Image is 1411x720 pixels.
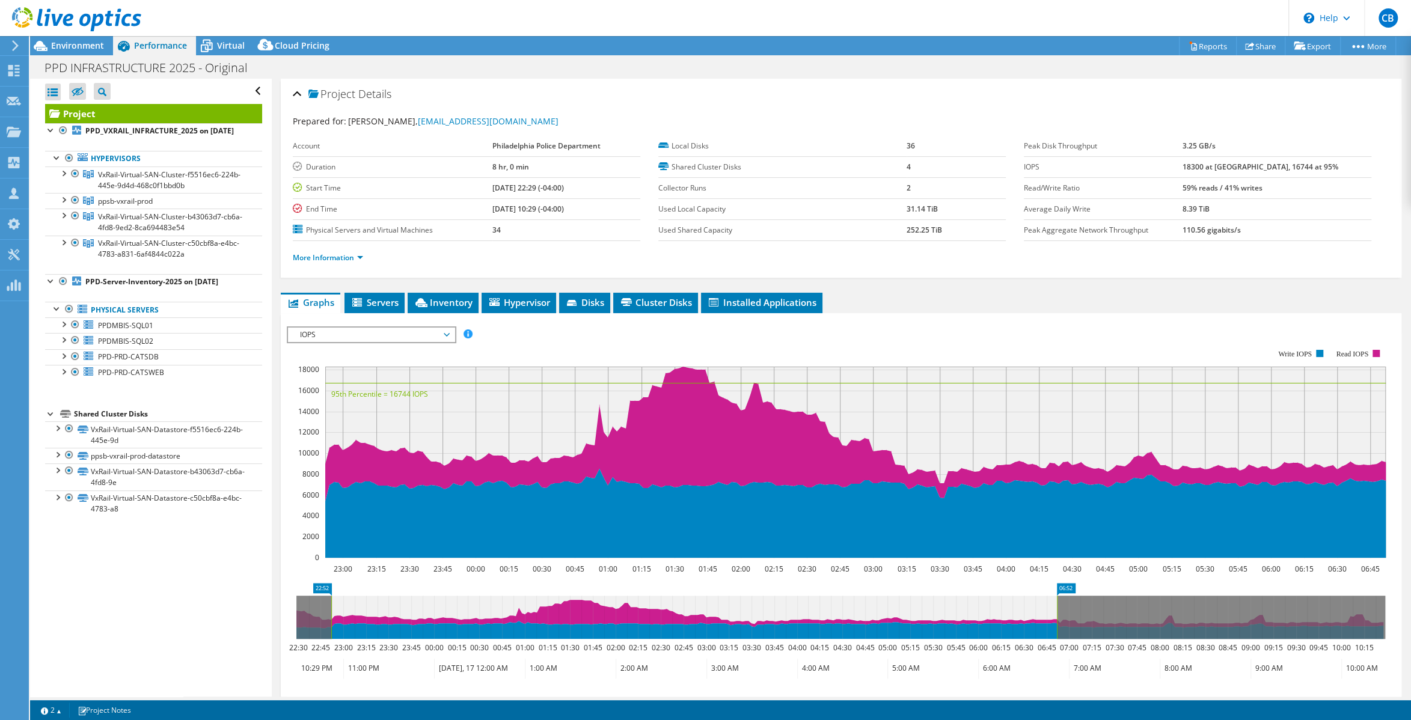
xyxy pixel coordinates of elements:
b: 18300 at [GEOGRAPHIC_DATA], 16744 at 95% [1182,162,1338,172]
text: 08:15 [1173,642,1192,653]
text: 07:30 [1105,642,1124,653]
b: 2 [907,183,911,193]
text: 05:00 [1128,564,1147,574]
text: 05:45 [946,642,965,653]
b: 34 [492,225,501,235]
label: Local Disks [658,140,907,152]
text: 06:45 [1360,564,1379,574]
label: Prepared for: [293,115,346,127]
h1: PPD INFRASTRUCTURE 2025 - Original [39,61,266,75]
div: Shared Cluster Disks [74,407,262,421]
a: Export [1285,37,1341,55]
b: 8.39 TiB [1182,204,1209,214]
text: 03:45 [963,564,982,574]
text: 2000 [302,531,319,542]
a: Share [1236,37,1285,55]
text: 18000 [298,364,319,374]
text: 04:15 [1029,564,1048,574]
span: PPD-PRD-CATSDB [98,352,159,362]
a: ppsb-vxrail-prod-datastore [45,448,262,463]
label: Used Shared Capacity [658,224,907,236]
text: 09:15 [1264,642,1282,653]
b: 110.56 gigabits/s [1182,225,1240,235]
text: 23:45 [402,642,420,653]
text: 09:00 [1241,642,1259,653]
a: Reports [1179,37,1237,55]
span: VxRail-Virtual-SAN-Cluster-c50cbf8a-e4bc-4783-a831-6af4844c022a [98,238,239,259]
label: Peak Aggregate Network Throughput [1024,224,1182,236]
text: 06:30 [1014,642,1033,653]
b: 252.25 TiB [907,225,942,235]
text: 05:30 [923,642,942,653]
label: Used Local Capacity [658,203,907,215]
text: 03:30 [742,642,761,653]
text: 12000 [298,427,319,437]
text: 01:30 [665,564,684,574]
span: Cloud Pricing [275,40,329,51]
a: More Information [293,252,363,263]
text: 14000 [298,406,319,416]
text: 02:15 [628,642,647,653]
span: PPDMBIS-SQL01 [98,320,153,331]
text: 23:30 [379,642,397,653]
text: 23:00 [334,642,352,653]
text: 03:45 [765,642,783,653]
label: Read/Write Ratio [1024,182,1182,194]
text: 06:15 [991,642,1010,653]
text: 8000 [302,469,319,479]
a: PPD-Server-Inventory-2025 on [DATE] [45,274,262,290]
text: 00:15 [447,642,466,653]
text: 22:30 [289,642,307,653]
text: 00:15 [499,564,518,574]
text: 02:45 [830,564,849,574]
text: 05:45 [1228,564,1247,574]
text: 00:45 [565,564,584,574]
label: Start Time [293,182,492,194]
a: VxRail-Virtual-SAN-Cluster-f5516ec6-224b-445e-9d4d-468c0f1bbd0b [45,166,262,193]
text: 09:30 [1287,642,1305,653]
text: 6000 [302,490,319,500]
text: 04:00 [788,642,806,653]
text: 0 [315,552,319,563]
text: 01:15 [538,642,557,653]
text: 10:00 [1332,642,1350,653]
span: Details [358,87,391,101]
text: 16000 [298,385,319,395]
text: 02:30 [651,642,670,653]
b: PPD-Server-Inventory-2025 on [DATE] [85,276,218,287]
a: Project [45,104,262,123]
a: More [1340,37,1396,55]
label: IOPS [1024,161,1182,173]
a: Project Notes [69,703,139,718]
span: Disks [565,296,604,308]
span: Installed Applications [707,296,816,308]
text: 02:00 [731,564,750,574]
text: 07:15 [1082,642,1101,653]
span: Hypervisor [488,296,550,308]
a: PPD-PRD-CATSWEB [45,365,262,380]
b: 8 hr, 0 min [492,162,529,172]
text: 02:30 [797,564,816,574]
span: Graphs [287,296,334,308]
text: 02:45 [674,642,693,653]
text: 22:45 [311,642,329,653]
text: 06:30 [1327,564,1346,574]
b: [DATE] 10:29 (-04:00) [492,204,564,214]
text: 23:15 [367,564,385,574]
a: Hypervisors [45,151,262,166]
text: 06:45 [1037,642,1056,653]
span: IOPS [294,328,448,342]
a: PPD_VXRAIL_INFRACTURE_2025 on [DATE] [45,123,262,139]
text: 06:00 [1261,564,1280,574]
text: 07:00 [1059,642,1078,653]
a: VxRail-Virtual-SAN-Datastore-b43063d7-cb6a-4fd8-9e [45,463,262,490]
b: 3.25 GB/s [1182,141,1215,151]
text: 00:30 [470,642,488,653]
label: Physical Servers and Virtual Machines [293,224,492,236]
a: PPD-PRD-CATSDB [45,349,262,365]
text: 01:15 [632,564,650,574]
span: Cluster Disks [619,296,692,308]
svg: \n [1303,13,1314,23]
text: 05:30 [1195,564,1214,574]
text: 02:00 [606,642,625,653]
